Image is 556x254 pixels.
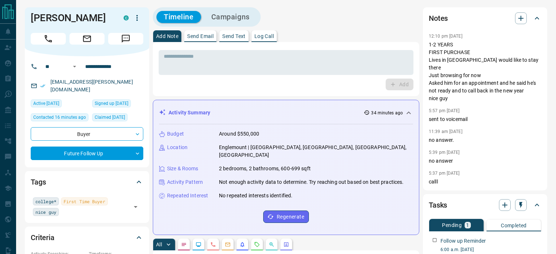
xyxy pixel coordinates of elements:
p: Activity Pattern [167,178,203,186]
p: 11:39 am [DATE] [429,129,462,134]
p: 5:39 pm [DATE] [429,150,460,155]
div: Tags [31,173,143,191]
button: Campaigns [204,11,257,23]
svg: Calls [210,242,216,247]
p: no answer [429,157,541,165]
p: 2 bedrooms, 2 bathrooms, 600-699 sqft [219,165,311,173]
div: Criteria [31,229,143,246]
div: Notes [429,10,541,27]
button: Timeline [156,11,201,23]
svg: Notes [181,242,187,247]
p: All [156,242,162,247]
a: [EMAIL_ADDRESS][PERSON_NAME][DOMAIN_NAME] [50,79,133,92]
p: calll [429,178,541,186]
span: First Time Buyer [64,198,105,205]
svg: Email Verified [40,83,45,88]
span: Email [69,33,105,45]
p: Budget [167,130,184,138]
svg: Emails [225,242,231,247]
p: Not enough activity data to determine. Try reaching out based on best practices. [219,178,404,186]
p: Repeated Interest [167,192,208,200]
span: Signed up [DATE] [95,100,128,107]
button: Regenerate [263,211,309,223]
h2: Criteria [31,232,54,243]
p: Around $550,000 [219,130,259,138]
h2: Notes [429,12,448,24]
svg: Listing Alerts [239,242,245,247]
span: nice guy [35,208,56,216]
p: Pending [442,223,462,228]
h1: [PERSON_NAME] [31,12,113,24]
p: Follow up Reminder [440,237,486,245]
p: Location [167,144,188,151]
p: Activity Summary [169,109,210,117]
div: Activity Summary34 minutes ago [159,106,413,120]
span: Message [108,33,143,45]
div: Fri Oct 03 2025 [92,99,143,110]
div: Future Follow Up [31,147,143,160]
p: Add Note [156,34,178,39]
div: Buyer [31,127,143,141]
div: Tasks [429,196,541,214]
p: 12:10 pm [DATE] [429,34,462,39]
p: No repeated interests identified. [219,192,292,200]
p: 34 minutes ago [371,110,403,116]
button: Open [70,62,79,71]
svg: Lead Browsing Activity [196,242,201,247]
span: Contacted 16 minutes ago [33,114,86,121]
p: 1-2 YEARS FIRST PURCHASE Lives in [GEOGRAPHIC_DATA] would like to stay there Just browsing for no... [429,41,541,102]
h2: Tasks [429,199,447,211]
button: Open [131,202,141,212]
svg: Requests [254,242,260,247]
p: no answer. [429,136,541,144]
p: Send Email [187,34,213,39]
div: Sat Oct 11 2025 [31,99,88,110]
p: 5:57 pm [DATE] [429,108,460,113]
p: 1 [466,223,469,228]
p: Completed [501,223,527,228]
div: Fri Oct 03 2025 [92,113,143,124]
p: Size & Rooms [167,165,198,173]
div: condos.ca [124,15,129,20]
p: Send Text [222,34,246,39]
span: Claimed [DATE] [95,114,125,121]
p: sent to voicemail [429,115,541,123]
div: Wed Oct 15 2025 [31,113,88,124]
span: Call [31,33,66,45]
span: Active [DATE] [33,100,59,107]
svg: Opportunities [269,242,275,247]
h2: Tags [31,176,46,188]
span: college* [35,198,56,205]
svg: Agent Actions [283,242,289,247]
p: 5:37 pm [DATE] [429,171,460,176]
p: Englemount | [GEOGRAPHIC_DATA], [GEOGRAPHIC_DATA], [GEOGRAPHIC_DATA], [GEOGRAPHIC_DATA] [219,144,413,159]
p: Log Call [254,34,274,39]
p: 6:00 a.m. [DATE] [440,246,541,253]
